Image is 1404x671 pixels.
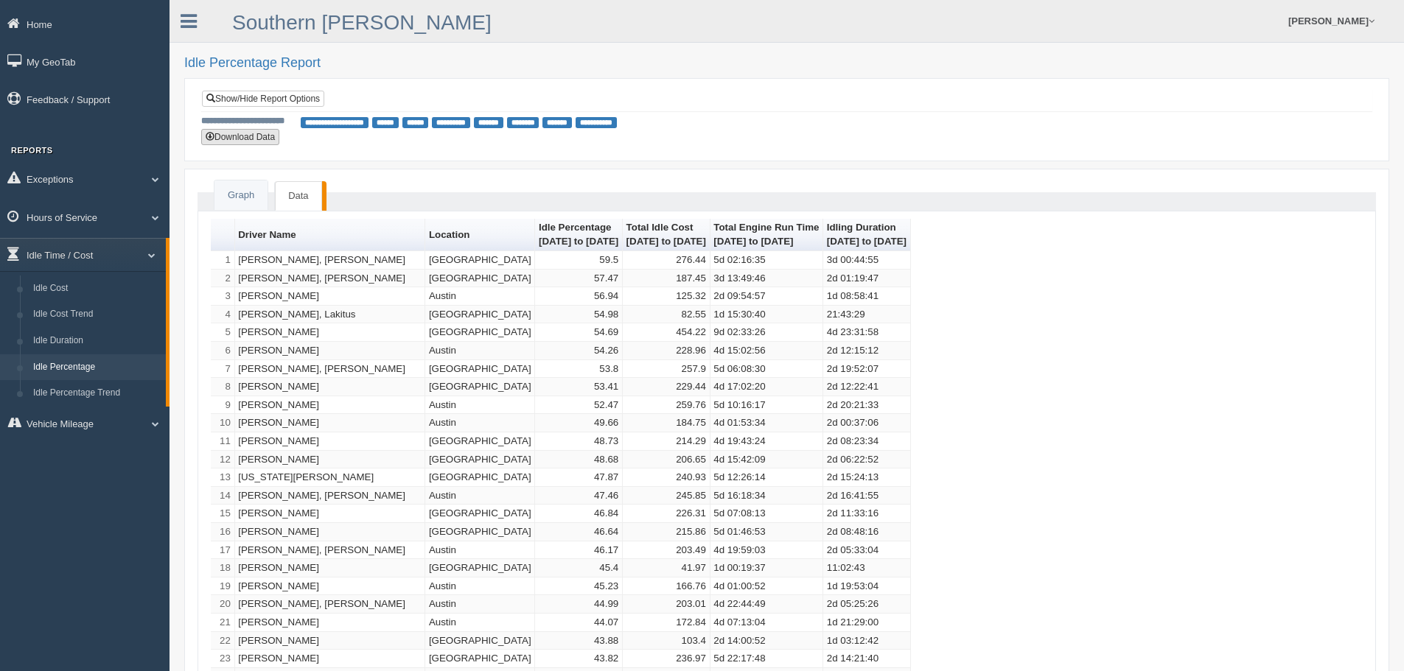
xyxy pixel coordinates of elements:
[425,287,535,306] td: Austin
[535,614,623,632] td: 44.07
[211,251,235,270] td: 1
[710,414,823,432] td: 4d 01:53:34
[275,181,321,211] a: Data
[710,595,823,614] td: 4d 22:44:49
[235,219,426,251] th: Sort column
[710,287,823,306] td: 2d 09:54:57
[823,287,911,306] td: 1d 08:58:41
[823,468,911,487] td: 2d 15:24:13
[27,354,166,381] a: Idle Percentage
[823,595,911,614] td: 2d 05:25:26
[535,270,623,288] td: 57.47
[823,541,911,560] td: 2d 05:33:04
[425,505,535,523] td: [GEOGRAPHIC_DATA]
[425,219,535,251] th: Sort column
[710,632,823,650] td: 2d 14:00:52
[235,487,426,505] td: [PERSON_NAME], [PERSON_NAME]
[211,468,235,487] td: 13
[623,219,710,251] th: Sort column
[535,306,623,324] td: 54.98
[425,468,535,487] td: [GEOGRAPHIC_DATA]
[710,650,823,668] td: 5d 22:17:48
[823,323,911,342] td: 4d 23:31:58
[235,378,426,396] td: [PERSON_NAME]
[211,650,235,668] td: 23
[823,614,911,632] td: 1d 21:29:00
[710,396,823,415] td: 5d 10:16:17
[623,306,710,324] td: 82.55
[710,342,823,360] td: 4d 15:02:56
[623,559,710,577] td: 41.97
[425,323,535,342] td: [GEOGRAPHIC_DATA]
[211,451,235,469] td: 12
[823,251,911,270] td: 3d 00:44:55
[211,342,235,360] td: 6
[27,328,166,354] a: Idle Duration
[425,342,535,360] td: Austin
[623,451,710,469] td: 206.65
[211,559,235,577] td: 18
[425,487,535,505] td: Austin
[211,505,235,523] td: 15
[710,487,823,505] td: 5d 16:18:34
[823,577,911,596] td: 1d 19:53:04
[823,396,911,415] td: 2d 20:21:33
[235,342,426,360] td: [PERSON_NAME]
[235,632,426,650] td: [PERSON_NAME]
[535,505,623,523] td: 46.84
[710,251,823,270] td: 5d 02:16:35
[823,432,911,451] td: 2d 08:23:34
[710,523,823,541] td: 5d 01:46:53
[211,577,235,596] td: 19
[535,595,623,614] td: 44.99
[623,523,710,541] td: 215.86
[710,306,823,324] td: 1d 15:30:40
[535,541,623,560] td: 46.17
[235,523,426,541] td: [PERSON_NAME]
[214,180,268,211] a: Graph
[211,270,235,288] td: 2
[425,451,535,469] td: [GEOGRAPHIC_DATA]
[710,323,823,342] td: 9d 02:33:26
[235,614,426,632] td: [PERSON_NAME]
[535,487,623,505] td: 47.46
[535,396,623,415] td: 52.47
[27,380,166,407] a: Idle Percentage Trend
[623,287,710,306] td: 125.32
[425,559,535,577] td: [GEOGRAPHIC_DATA]
[235,360,426,379] td: [PERSON_NAME], [PERSON_NAME]
[535,360,623,379] td: 53.8
[823,270,911,288] td: 2d 01:19:47
[202,91,324,107] a: Show/Hide Report Options
[623,614,710,632] td: 172.84
[425,614,535,632] td: Austin
[232,11,492,34] a: Southern [PERSON_NAME]
[211,360,235,379] td: 7
[823,523,911,541] td: 2d 08:48:16
[235,270,426,288] td: [PERSON_NAME], [PERSON_NAME]
[425,432,535,451] td: [GEOGRAPHIC_DATA]
[823,219,911,251] th: Sort column
[184,56,1389,71] h2: Idle Percentage Report
[535,468,623,487] td: 47.87
[623,632,710,650] td: 103.4
[710,432,823,451] td: 4d 19:43:24
[823,559,911,577] td: 11:02:43
[823,414,911,432] td: 2d 00:37:06
[535,523,623,541] td: 46.64
[823,632,911,650] td: 1d 03:12:42
[823,306,911,324] td: 21:43:29
[623,378,710,396] td: 229.44
[623,323,710,342] td: 454.22
[211,323,235,342] td: 5
[425,595,535,614] td: Austin
[535,342,623,360] td: 54.26
[211,432,235,451] td: 11
[710,614,823,632] td: 4d 07:13:04
[535,287,623,306] td: 56.94
[710,360,823,379] td: 5d 06:08:30
[710,577,823,596] td: 4d 01:00:52
[623,468,710,487] td: 240.93
[710,451,823,469] td: 4d 15:42:09
[623,360,710,379] td: 257.9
